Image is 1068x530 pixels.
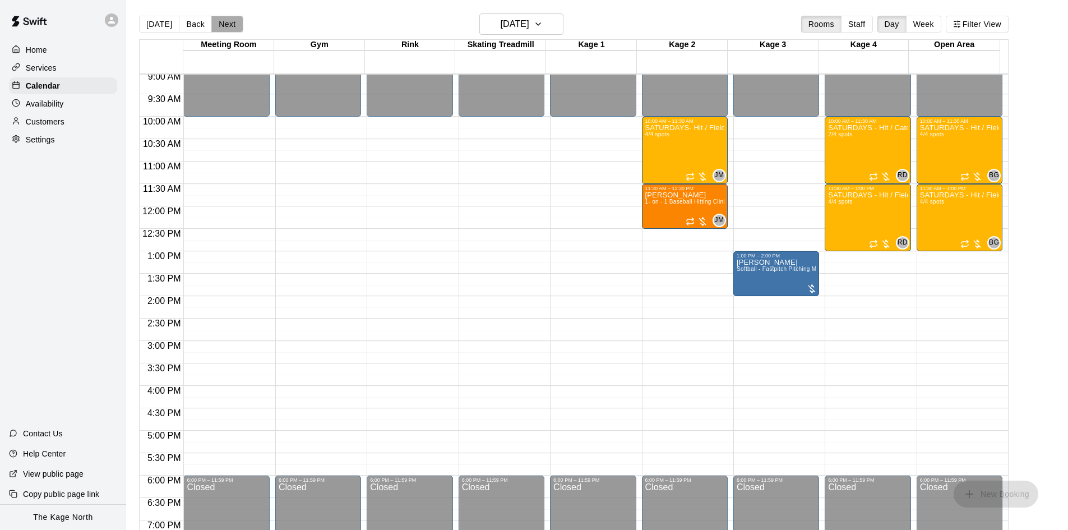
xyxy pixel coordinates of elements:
[462,477,511,483] div: 6:00 PM – 11:59 PM
[989,237,999,248] span: BG
[906,16,941,33] button: Week
[737,477,785,483] div: 6:00 PM – 11:59 PM
[279,477,327,483] div: 6:00 PM – 11:59 PM
[686,172,695,181] span: Recurring event
[145,274,184,283] span: 1:30 PM
[9,77,117,94] a: Calendar
[187,477,235,483] div: 6:00 PM – 11:59 PM
[145,520,184,530] span: 7:00 PM
[140,139,184,149] span: 10:30 AM
[645,131,670,137] span: 4/4 spots filled
[145,94,184,104] span: 9:30 AM
[145,363,184,373] span: 3:30 PM
[145,431,184,440] span: 5:00 PM
[946,16,1009,33] button: Filter View
[145,319,184,328] span: 2:30 PM
[23,428,63,439] p: Contact Us
[987,169,1001,182] div: Brittani Goettsch
[145,476,184,485] span: 6:00 PM
[26,116,64,127] p: Customers
[920,477,969,483] div: 6:00 PM – 11:59 PM
[9,59,117,76] a: Services
[33,511,93,523] p: The Kage North
[992,236,1001,250] span: Brittani Goettsch
[479,13,563,35] button: [DATE]
[642,117,728,184] div: 10:00 AM – 11:30 AM: SATURDAYS- Hit / Field / Throw - Baseball Program - 7U-9U
[645,186,697,191] div: 11:30 AM – 12:30 PM
[145,408,184,418] span: 4:30 PM
[713,169,726,182] div: J.D. McGivern
[960,239,969,248] span: Recurring event
[717,214,726,227] span: J.D. McGivern
[546,40,637,50] div: Kage 1
[140,229,183,238] span: 12:30 PM
[637,40,728,50] div: Kage 2
[145,251,184,261] span: 1:00 PM
[825,184,910,251] div: 11:30 AM – 1:00 PM: SATURDAYS - Hit / Field / Throw - Softball Program - 11U-13U
[140,117,184,126] span: 10:00 AM
[365,40,456,50] div: Rink
[145,72,184,81] span: 9:00 AM
[917,117,1002,184] div: 10:00 AM – 11:30 AM: SATURDAYS - Hit / Field / Throw - Softball Program - VAUGHAN
[717,169,726,182] span: J.D. McGivern
[9,42,117,58] a: Home
[179,16,212,33] button: Back
[140,184,184,193] span: 11:30 AM
[828,199,853,205] span: 4/4 spots filled
[645,199,728,205] span: 1- on - 1 Baseball Hitting Clinic
[896,169,909,182] div: Robyn Draper
[145,296,184,306] span: 2:00 PM
[501,16,529,32] h6: [DATE]
[819,40,909,50] div: Kage 4
[987,236,1001,250] div: Brittani Goettsch
[737,253,783,259] div: 1:00 PM – 2:00 PM
[898,237,908,248] span: RD
[713,214,726,227] div: J.D. McGivern
[715,215,724,226] span: JM
[9,95,117,112] a: Availability
[828,131,853,137] span: 2/4 spots filled
[828,118,879,124] div: 10:00 AM – 11:30 AM
[920,131,945,137] span: 4/4 spots filled
[841,16,873,33] button: Staff
[801,16,842,33] button: Rooms
[733,251,819,296] div: 1:00 PM – 2:00 PM: Brian McLaughlin
[825,117,910,184] div: 10:00 AM – 11:30 AM: SATURDAYS - Hit / Catchers - Softball Program- 11U-15U
[211,16,243,33] button: Next
[145,386,184,395] span: 4:00 PM
[645,477,694,483] div: 6:00 PM – 11:59 PM
[920,186,969,191] div: 11:30 AM – 1:00 PM
[26,98,64,109] p: Availability
[989,170,999,181] span: BG
[26,134,55,145] p: Settings
[140,206,183,216] span: 12:00 PM
[183,40,274,50] div: Meeting Room
[896,236,909,250] div: Robyn Draper
[728,40,819,50] div: Kage 3
[9,113,117,130] a: Customers
[9,131,117,148] div: Settings
[992,169,1001,182] span: Brittani Goettsch
[869,172,878,181] span: Recurring event
[877,16,907,33] button: Day
[145,453,184,463] span: 5:30 PM
[455,40,546,50] div: Skating Treadmill
[920,118,971,124] div: 10:00 AM – 11:30 AM
[23,488,99,500] p: Copy public page link
[900,169,909,182] span: Robyn Draper
[145,498,184,508] span: 6:30 PM
[686,217,695,226] span: Recurring event
[553,477,602,483] div: 6:00 PM – 11:59 PM
[715,170,724,181] span: JM
[954,488,1038,498] span: You don't have the permission to add bookings
[139,16,179,33] button: [DATE]
[920,199,945,205] span: 4/4 spots filled
[737,266,949,272] span: Softball - Fastpitch Pitching Machine - Requires second person to feed machine
[645,118,696,124] div: 10:00 AM – 11:30 AM
[23,448,66,459] p: Help Center
[274,40,365,50] div: Gym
